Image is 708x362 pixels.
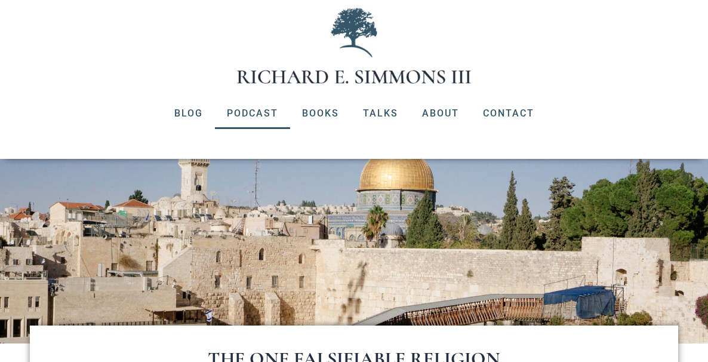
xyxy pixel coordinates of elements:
a: Books [290,98,351,129]
a: Blog [162,98,215,129]
a: Contact [471,98,546,129]
a: Podcast [215,98,290,129]
a: About [410,98,471,129]
a: Talks [351,98,410,129]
